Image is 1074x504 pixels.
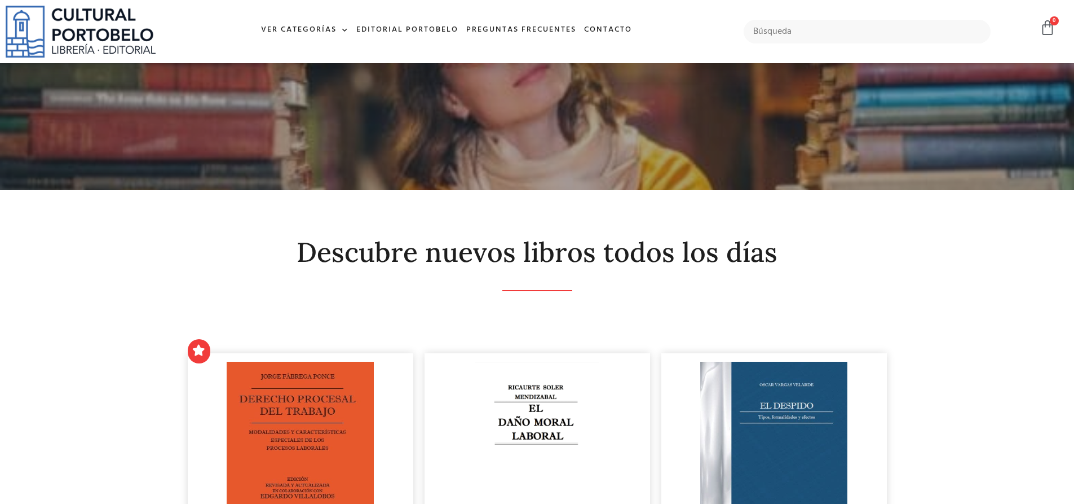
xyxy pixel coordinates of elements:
input: Búsqueda [744,20,991,43]
a: Ver Categorías [257,18,352,42]
a: Preguntas frecuentes [462,18,580,42]
span: 0 [1050,16,1059,25]
h2: Descubre nuevos libros todos los días [188,238,887,268]
a: Contacto [580,18,636,42]
a: Editorial Portobelo [352,18,462,42]
a: 0 [1040,20,1055,36]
